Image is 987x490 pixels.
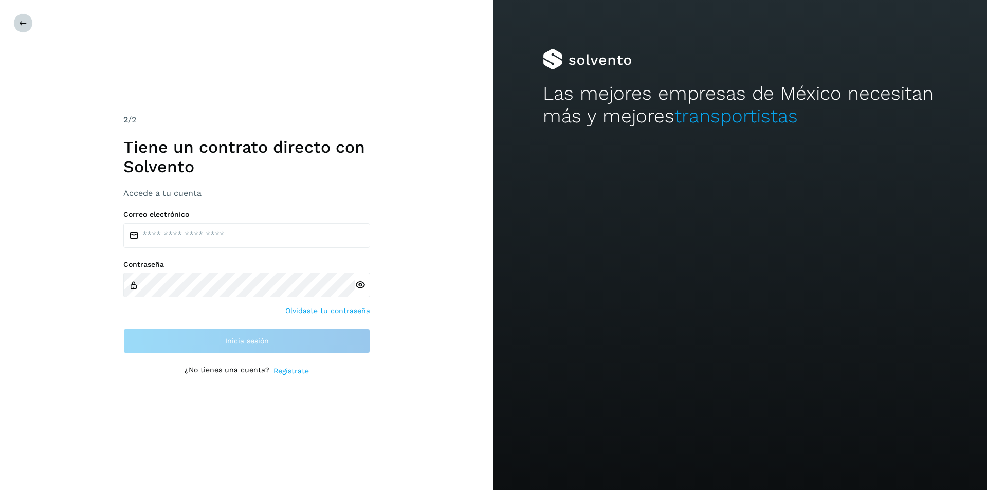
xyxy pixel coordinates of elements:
div: /2 [123,114,370,126]
span: transportistas [674,105,798,127]
span: 2 [123,115,128,124]
h2: Las mejores empresas de México necesitan más y mejores [543,82,938,128]
label: Contraseña [123,260,370,269]
h3: Accede a tu cuenta [123,188,370,198]
span: Inicia sesión [225,337,269,344]
a: Olvidaste tu contraseña [285,305,370,316]
a: Regístrate [273,366,309,376]
p: ¿No tienes una cuenta? [185,366,269,376]
label: Correo electrónico [123,210,370,219]
button: Inicia sesión [123,329,370,353]
h1: Tiene un contrato directo con Solvento [123,137,370,177]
